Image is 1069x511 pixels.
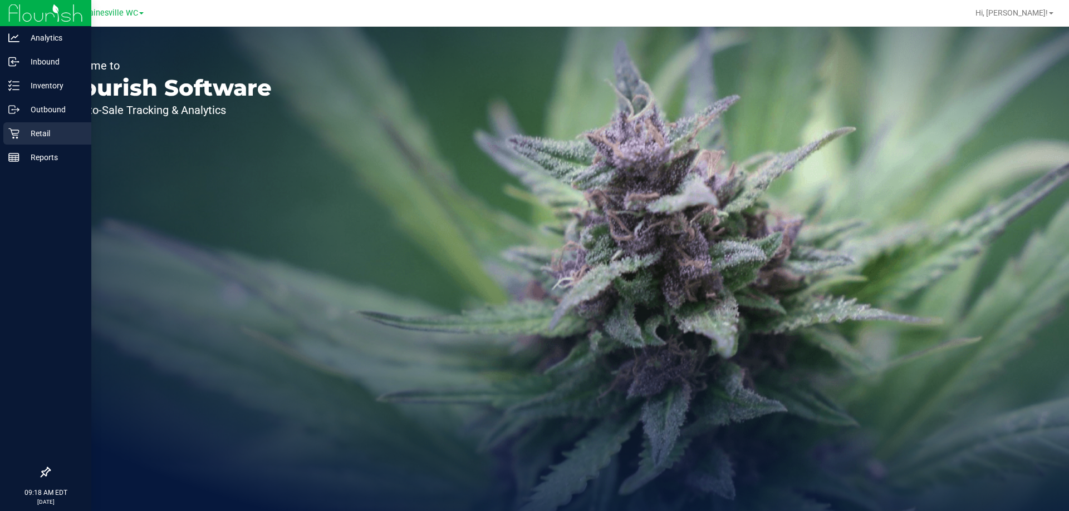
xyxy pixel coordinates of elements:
[975,8,1048,17] span: Hi, [PERSON_NAME]!
[8,56,19,67] inline-svg: Inbound
[19,31,86,44] p: Analytics
[8,128,19,139] inline-svg: Retail
[60,77,272,99] p: Flourish Software
[60,105,272,116] p: Seed-to-Sale Tracking & Analytics
[19,127,86,140] p: Retail
[84,8,138,18] span: Gainesville WC
[8,32,19,43] inline-svg: Analytics
[19,151,86,164] p: Reports
[8,152,19,163] inline-svg: Reports
[5,488,86,498] p: 09:18 AM EDT
[8,104,19,115] inline-svg: Outbound
[8,80,19,91] inline-svg: Inventory
[19,79,86,92] p: Inventory
[5,498,86,506] p: [DATE]
[60,60,272,71] p: Welcome to
[19,103,86,116] p: Outbound
[19,55,86,68] p: Inbound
